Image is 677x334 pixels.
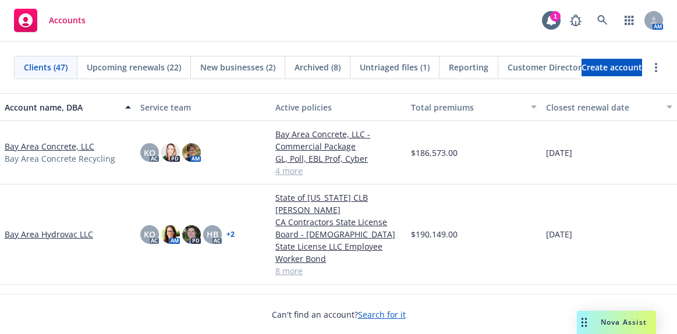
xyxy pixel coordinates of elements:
span: Bay Area Concrete Recycling [5,152,115,165]
a: Bay Area Concrete, LLC [5,140,94,152]
a: Switch app [618,9,641,32]
a: Bay Area Scavenger and Recycling LLC - Workers' Compensation [275,292,402,328]
a: 8 more [275,265,402,277]
button: Service team [136,93,271,121]
div: Closest renewal date [546,101,660,113]
a: Search for it [358,309,406,320]
span: Create account [582,56,642,79]
span: [DATE] [546,147,572,159]
span: Archived (8) [295,61,341,73]
span: Nova Assist [601,317,647,327]
span: Accounts [49,16,86,25]
span: Can't find an account? [272,308,406,321]
a: 4 more [275,165,402,177]
span: $186,573.00 [411,147,458,159]
button: Active policies [271,93,406,121]
span: Clients (47) [24,61,68,73]
a: Report a Bug [564,9,587,32]
a: State of [US_STATE] CLB [PERSON_NAME] [275,191,402,216]
div: Active policies [275,101,402,113]
span: KO [144,228,155,240]
a: Create account [582,59,642,76]
button: Total premiums [406,93,542,121]
span: HB [207,228,218,240]
a: CA Contractors State License Board - [DEMOGRAPHIC_DATA] State License LLC Employee Worker Bond [275,216,402,265]
div: Account name, DBA [5,101,118,113]
a: Bay Area Hydrovac LLC [5,228,93,240]
a: Bay Area Concrete, LLC - Commercial Package [275,128,402,152]
span: [DATE] [546,228,572,240]
span: Customer Directory [508,61,586,73]
span: KO [144,147,155,159]
a: Search [591,9,614,32]
span: $190,149.00 [411,228,458,240]
button: Nova Assist [577,311,656,334]
span: Upcoming renewals (22) [87,61,181,73]
span: Reporting [449,61,488,73]
img: photo [161,143,180,162]
img: photo [182,143,201,162]
a: Accounts [9,4,90,37]
span: New businesses (2) [200,61,275,73]
a: GL, Poll, EBL Prof, Cyber [275,152,402,165]
a: + 2 [226,231,235,238]
div: Total premiums [411,101,524,113]
span: Untriaged files (1) [360,61,430,73]
a: more [649,61,663,74]
img: photo [161,225,180,244]
div: Drag to move [577,311,591,334]
button: Closest renewal date [541,93,677,121]
img: photo [182,225,201,244]
div: 1 [550,11,561,22]
div: Service team [140,101,267,113]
